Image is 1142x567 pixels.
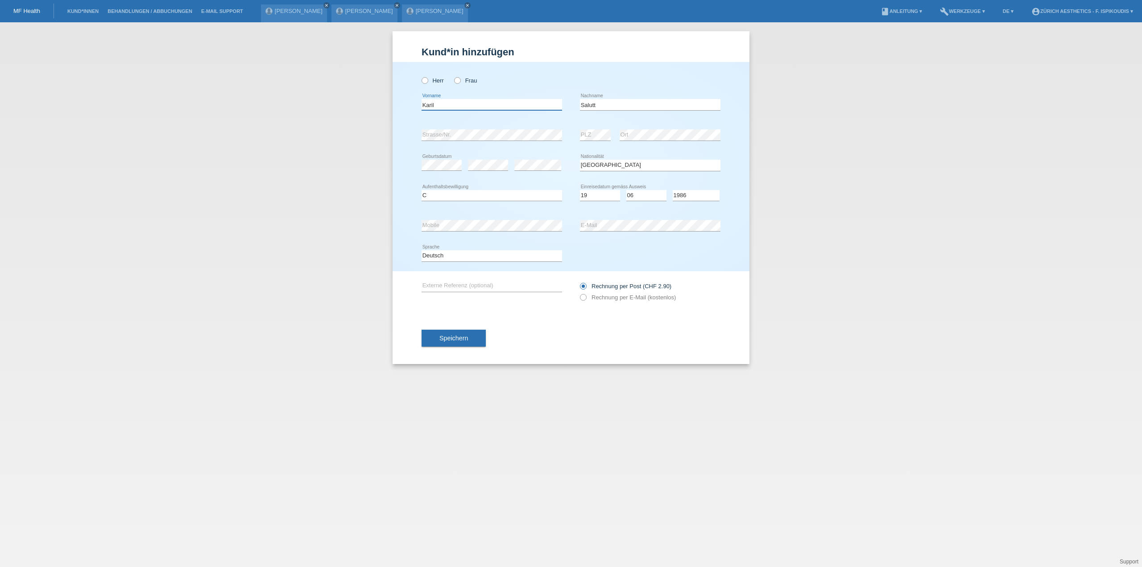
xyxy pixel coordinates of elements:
label: Rechnung per E-Mail (kostenlos) [580,294,676,301]
i: close [324,3,329,8]
a: [PERSON_NAME] [345,8,393,14]
a: close [323,2,330,8]
i: account_circle [1031,7,1040,16]
a: account_circleZürich Aesthetics - F. Ispikoudis ▾ [1027,8,1138,14]
a: buildWerkzeuge ▾ [935,8,989,14]
a: Support [1120,559,1138,565]
h1: Kund*in hinzufügen [422,46,720,58]
a: [PERSON_NAME] [275,8,323,14]
i: book [881,7,890,16]
i: close [395,3,399,8]
i: close [465,3,470,8]
label: Frau [454,77,477,84]
input: Frau [454,77,460,83]
a: DE ▾ [998,8,1018,14]
a: [PERSON_NAME] [416,8,463,14]
a: bookAnleitung ▾ [876,8,927,14]
input: Rechnung per E-Mail (kostenlos) [580,294,586,305]
a: close [464,2,471,8]
a: E-Mail Support [197,8,248,14]
a: close [394,2,400,8]
a: MF Health [13,8,40,14]
label: Rechnung per Post (CHF 2.90) [580,283,671,290]
button: Speichern [422,330,486,347]
a: Behandlungen / Abbuchungen [103,8,197,14]
label: Herr [422,77,444,84]
span: Speichern [439,335,468,342]
i: build [940,7,949,16]
input: Herr [422,77,427,83]
input: Rechnung per Post (CHF 2.90) [580,283,586,294]
a: Kund*innen [63,8,103,14]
